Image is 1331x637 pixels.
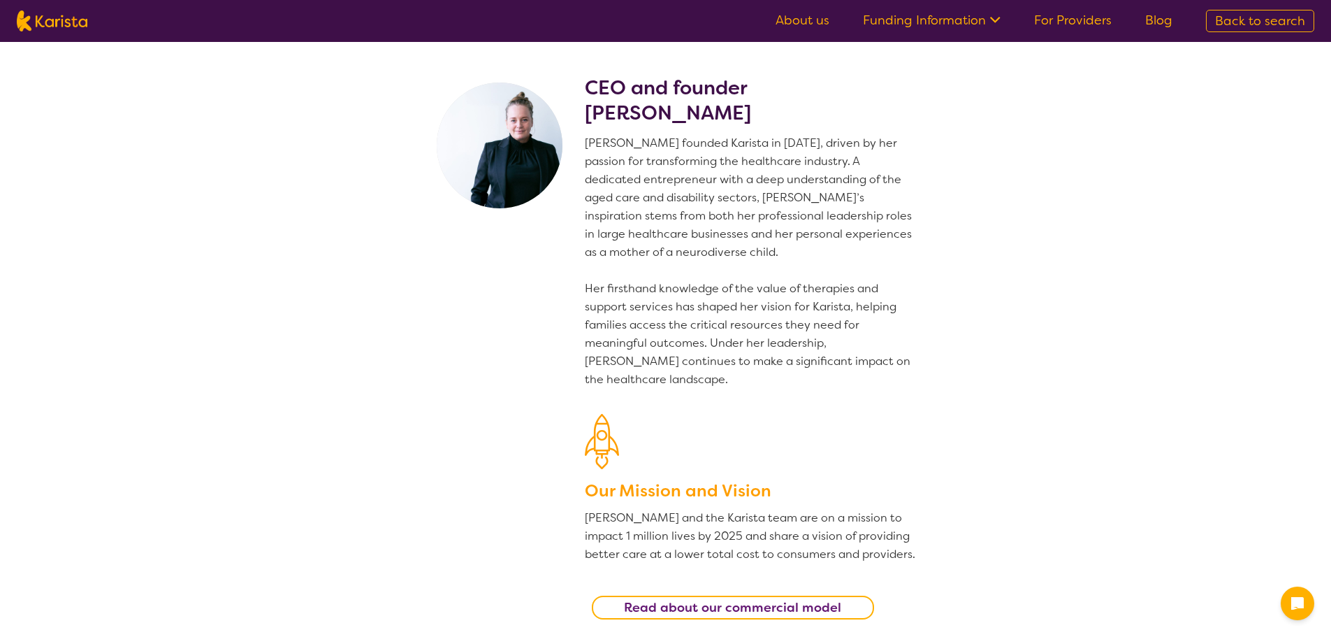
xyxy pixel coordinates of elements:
img: Karista logo [17,10,87,31]
span: Back to search [1215,13,1305,29]
a: Back to search [1206,10,1314,32]
p: [PERSON_NAME] and the Karista team are on a mission to impact 1 million lives by 2025 and share a... [585,509,917,564]
h2: CEO and founder [PERSON_NAME] [585,76,917,126]
a: Funding Information [863,12,1001,29]
b: Read about our commercial model [624,599,841,616]
p: [PERSON_NAME] founded Karista in [DATE], driven by her passion for transforming the healthcare in... [585,134,917,389]
a: About us [776,12,829,29]
a: For Providers [1034,12,1112,29]
h3: Our Mission and Vision [585,478,917,503]
a: Blog [1145,12,1172,29]
img: Our Mission [585,414,619,469]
